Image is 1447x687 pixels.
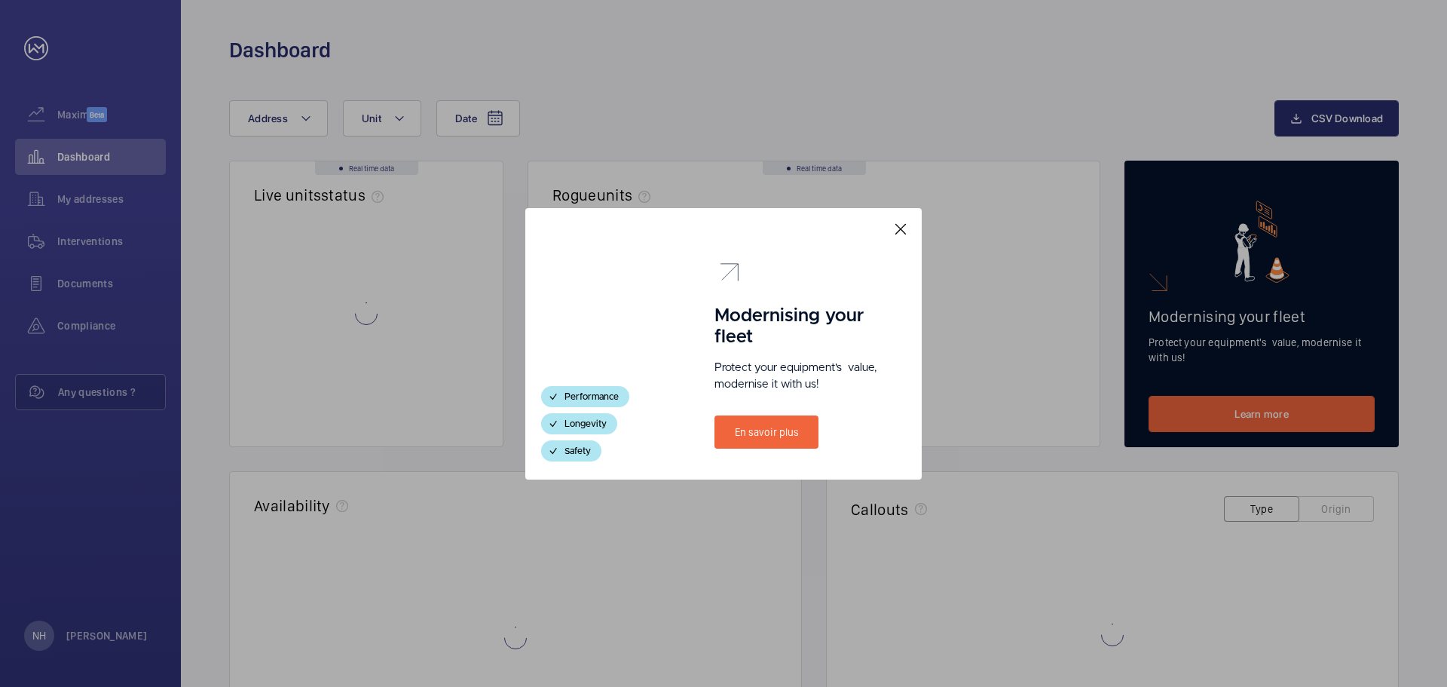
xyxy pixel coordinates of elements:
[714,305,882,348] h1: Modernising your fleet
[714,416,818,449] a: En savoir plus
[541,413,617,434] div: Longevity
[541,440,601,462] div: Safety
[541,386,629,407] div: Performance
[714,360,882,393] p: Protect your equipment's value, modernise it with us!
